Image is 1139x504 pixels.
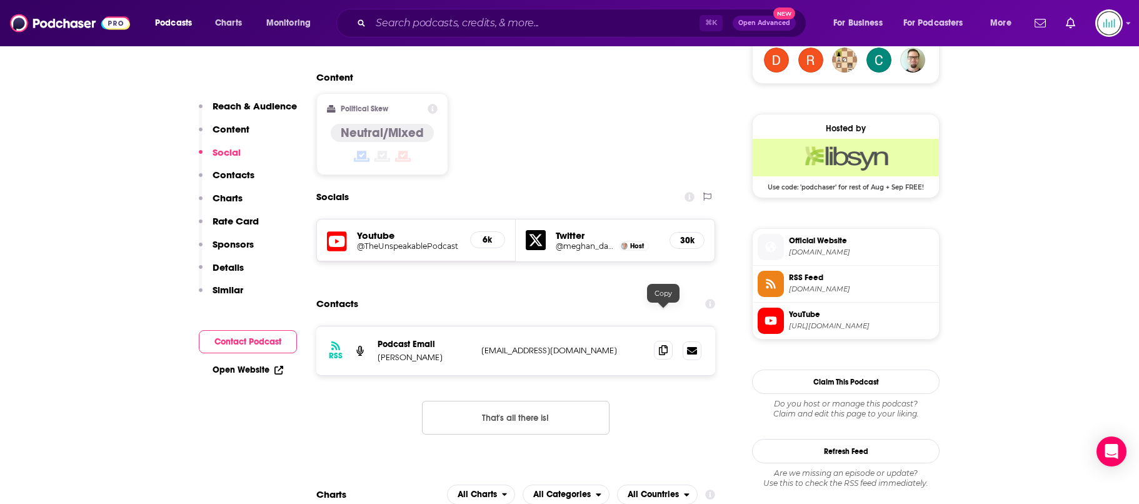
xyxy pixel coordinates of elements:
[378,352,471,363] p: [PERSON_NAME]
[752,399,940,409] span: Do you host or manage this podcast?
[1030,13,1051,34] a: Show notifications dropdown
[341,104,388,113] h2: Political Skew
[199,261,244,285] button: Details
[789,235,934,246] span: Official Website
[630,242,644,250] span: Host
[753,123,939,134] div: Hosted by
[213,169,254,181] p: Contacts
[833,14,883,32] span: For Business
[752,468,940,488] div: Are we missing an episode or update? Use this to check the RSS feed immediately.
[422,401,610,435] button: Nothing here.
[213,215,259,227] p: Rate Card
[789,248,934,257] span: theunspeakablepodcast.libsyn.com
[903,14,963,32] span: For Podcasters
[378,339,471,350] p: Podcast Email
[900,48,925,73] img: CryingIsManlypodcast
[758,271,934,297] a: RSS Feed[DOMAIN_NAME]
[199,100,297,123] button: Reach & Audience
[825,13,898,33] button: open menu
[213,365,283,375] a: Open Website
[753,139,939,176] img: Libsyn Deal: Use code: 'podchaser' for rest of Aug + Sep FREE!
[700,15,723,31] span: ⌘ K
[215,14,242,32] span: Charts
[798,48,823,73] img: rkameka
[199,238,254,261] button: Sponsors
[357,241,460,251] a: @TheUnspeakablePodcast
[789,285,934,294] span: theunspeakablepodcast.libsyn.com
[146,13,208,33] button: open menu
[316,488,346,500] h2: Charts
[556,241,616,251] a: @meghan_daum
[199,146,241,169] button: Social
[1095,9,1123,37] img: User Profile
[199,169,254,192] button: Contacts
[832,48,857,73] img: binarypigeon
[752,399,940,419] div: Claim and edit this page to your liking.
[266,14,311,32] span: Monitoring
[199,330,297,353] button: Contact Podcast
[329,351,343,361] h3: RSS
[680,235,694,246] h5: 30k
[866,48,891,73] img: c.free.hennessy
[752,439,940,463] button: Refresh Feed
[213,192,243,204] p: Charts
[789,321,934,331] span: https://www.youtube.com/@TheUnspeakablePodcast
[316,185,349,209] h2: Socials
[316,292,358,316] h2: Contacts
[199,192,243,215] button: Charts
[207,13,249,33] a: Charts
[10,11,130,35] img: Podchaser - Follow, Share and Rate Podcasts
[556,229,660,241] h5: Twitter
[481,345,644,356] p: [EMAIL_ADDRESS][DOMAIN_NAME]
[199,284,243,307] button: Similar
[1095,9,1123,37] button: Show profile menu
[213,146,241,158] p: Social
[895,13,981,33] button: open menu
[213,100,297,112] p: Reach & Audience
[753,176,939,191] span: Use code: 'podchaser' for rest of Aug + Sep FREE!
[258,13,327,33] button: open menu
[990,14,1011,32] span: More
[155,14,192,32] span: Podcasts
[533,490,591,499] span: All Categories
[752,370,940,394] button: Claim This Podcast
[213,261,244,273] p: Details
[1061,13,1080,34] a: Show notifications dropdown
[316,71,705,83] h2: Content
[628,490,679,499] span: All Countries
[1095,9,1123,37] span: Logged in as podglomerate
[764,48,789,73] img: dkotsonis
[357,229,460,241] h5: Youtube
[348,9,818,38] div: Search podcasts, credits, & more...
[1096,436,1126,466] div: Open Intercom Messenger
[773,8,796,19] span: New
[341,125,424,141] h4: Neutral/Mixed
[199,215,259,238] button: Rate Card
[758,234,934,260] a: Official Website[DOMAIN_NAME]
[738,20,790,26] span: Open Advanced
[199,123,249,146] button: Content
[981,13,1027,33] button: open menu
[213,238,254,250] p: Sponsors
[733,16,796,31] button: Open AdvancedNew
[789,272,934,283] span: RSS Feed
[758,308,934,334] a: YouTube[URL][DOMAIN_NAME]
[213,284,243,296] p: Similar
[371,13,700,33] input: Search podcasts, credits, & more...
[753,139,939,190] a: Libsyn Deal: Use code: 'podchaser' for rest of Aug + Sep FREE!
[458,490,497,499] span: All Charts
[789,309,934,320] span: YouTube
[213,123,249,135] p: Content
[647,284,680,303] div: Copy
[621,243,628,249] img: Meghan Daum
[481,234,494,245] h5: 6k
